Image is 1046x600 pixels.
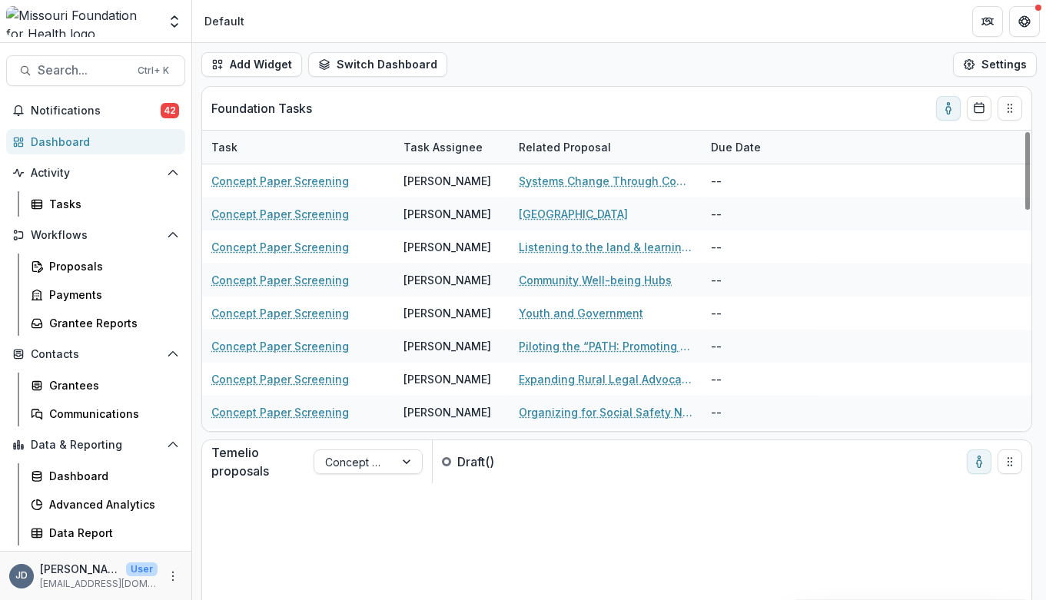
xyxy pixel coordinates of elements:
div: Advanced Analytics [49,496,173,512]
div: Task [202,131,394,164]
button: Open Activity [6,161,185,185]
a: Dashboard [25,463,185,489]
div: Task Assignee [394,139,492,155]
a: Proposals [25,254,185,279]
a: Tasks [25,191,185,217]
button: More [164,567,182,585]
div: Communications [49,406,173,422]
div: -- [702,363,817,396]
a: Concept Paper Screening [211,272,349,288]
div: [PERSON_NAME] [403,272,491,288]
a: Piloting the “PATH: Promoting Access To Health” Program [519,338,692,354]
div: -- [702,264,817,297]
button: Notifications42 [6,98,185,123]
div: -- [702,297,817,330]
a: Systems Change Through Community Connections [519,173,692,189]
button: Open Workflows [6,223,185,247]
a: Expanding Rural Legal Advocacy for Survivors in [GEOGRAPHIC_DATA][US_STATE] [519,371,692,387]
button: Get Help [1009,6,1040,37]
div: Grantees [49,377,173,393]
div: [PERSON_NAME] [403,305,491,321]
button: Calendar [967,96,991,121]
button: Drag [998,449,1022,474]
p: Foundation Tasks [211,99,312,118]
div: Payments [49,287,173,303]
div: -- [702,429,817,462]
div: -- [702,230,817,264]
button: Search... [6,55,185,86]
button: toggle-assigned-to-me [967,449,991,474]
a: Dashboard [6,129,185,154]
div: Dashboard [49,468,173,484]
p: User [126,562,158,576]
div: [PERSON_NAME] [403,206,491,222]
button: toggle-assigned-to-me [936,96,961,121]
a: Payments [25,282,185,307]
nav: breadcrumb [198,10,251,32]
button: Open entity switcher [164,6,185,37]
button: Add Widget [201,52,302,77]
a: Grantee Reports [25,310,185,336]
div: [PERSON_NAME] [403,173,491,189]
div: Proposals [49,258,173,274]
button: Open Data & Reporting [6,433,185,457]
div: Task [202,139,247,155]
a: Concept Paper Screening [211,404,349,420]
div: -- [702,396,817,429]
div: Jessica Daugherty [15,571,28,581]
div: Due Date [702,131,817,164]
div: Related Proposal [510,131,702,164]
a: Data Report [25,520,185,545]
a: Youth and Government [519,305,643,321]
div: Ctrl + K [134,62,172,79]
span: Search... [38,63,128,78]
div: Task Assignee [394,131,510,164]
div: Default [204,13,244,29]
a: Advanced Analytics [25,492,185,517]
div: [PERSON_NAME] [403,371,491,387]
a: Concept Paper Screening [211,239,349,255]
p: [EMAIL_ADDRESS][DOMAIN_NAME] [40,577,158,591]
a: Organizing for Social Safety Nets in Rural [US_STATE] [519,404,692,420]
p: [PERSON_NAME] [40,561,120,577]
button: Drag [998,96,1022,121]
div: -- [702,330,817,363]
a: Concept Paper Screening [211,206,349,222]
span: Contacts [31,348,161,361]
p: Draft ( ) [457,452,573,471]
div: [PERSON_NAME] [403,239,491,255]
p: Temelio proposals [211,443,314,480]
a: Communications [25,401,185,426]
span: Data & Reporting [31,439,161,452]
a: [GEOGRAPHIC_DATA] [519,206,628,222]
button: Open Contacts [6,342,185,366]
div: Dashboard [31,134,173,150]
button: Switch Dashboard [308,52,447,77]
a: Listening to the land & learning from each other: A cultural wellness series [519,239,692,255]
div: -- [702,164,817,197]
div: Tasks [49,196,173,212]
div: Grantee Reports [49,315,173,331]
a: Concept Paper Screening [211,173,349,189]
a: Concept Paper Screening [211,371,349,387]
div: [PERSON_NAME] [403,338,491,354]
div: Data Report [49,525,173,541]
div: Related Proposal [510,139,620,155]
a: Concept Paper Screening [211,305,349,321]
span: Workflows [31,229,161,242]
button: Partners [972,6,1003,37]
img: Missouri Foundation for Health logo [6,6,158,37]
a: Concept Paper Screening [211,338,349,354]
span: Activity [31,167,161,180]
div: Due Date [702,139,770,155]
button: Settings [953,52,1037,77]
span: 42 [161,103,179,118]
a: Grantees [25,373,185,398]
div: -- [702,197,817,230]
span: Notifications [31,104,161,118]
a: Community Well-being Hubs [519,272,672,288]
